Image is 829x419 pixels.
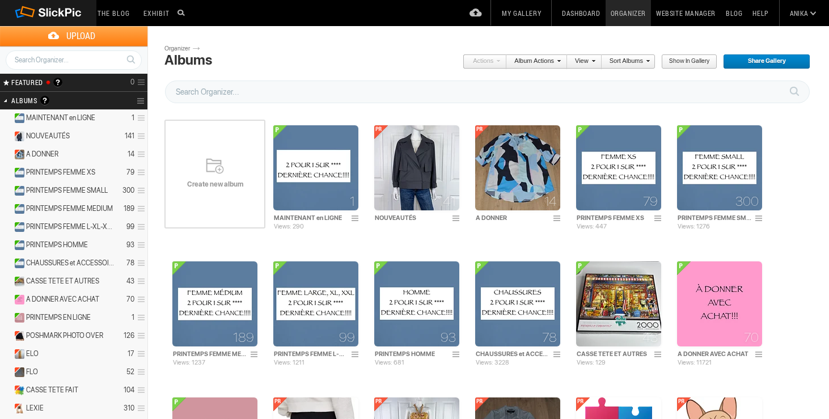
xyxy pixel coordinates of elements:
img: images.webp [677,125,762,210]
ins: Private Album [10,386,25,395]
span: 1 [350,197,355,206]
div: Albums [164,52,212,68]
input: A DONNER AVEC ACHAT [677,349,752,359]
input: Search Organizer... [6,50,142,70]
span: Views: 129 [577,359,606,366]
span: FEATURED [8,78,43,87]
span: POSHMARK PHOTO OVER [26,331,103,340]
span: Share Gallery [723,54,802,69]
span: Views: 1276 [678,223,710,230]
img: images.webp [273,125,358,210]
a: Expand [1,367,12,376]
a: Expand [1,277,12,285]
ins: Public Album [10,259,25,268]
span: A DONNER AVEC ACHAT [26,295,99,304]
span: 43 [642,333,658,342]
img: DSC_0126.webp [475,125,560,210]
a: Expand [1,186,12,194]
span: 70 [744,333,759,342]
a: Expand [1,313,12,321]
img: IMG_3055.webp [576,261,661,346]
span: Views: 3228 [476,359,509,366]
span: PRINTEMPS EN LIGNE [26,313,91,322]
span: MAINTENANT en LIGNE [26,113,95,122]
a: Expand [1,113,12,122]
a: Search [120,50,141,69]
span: 14 [544,197,557,206]
input: Search photos on SlickPic... [176,6,189,19]
span: Show in Gallery [661,54,709,69]
a: Album Actions [506,54,561,69]
span: CASSE TETE ET AUTRES [26,277,99,286]
a: Expand [1,222,12,231]
span: Views: 1237 [173,359,205,366]
img: images.webp [576,125,661,210]
ins: Private Album [10,404,25,413]
ins: Public Album [10,313,25,323]
a: Expand [1,295,12,303]
span: A DONNER [26,150,58,159]
input: NOUVEAUTÉS [374,213,449,223]
a: View [567,54,595,69]
img: images.webp [172,261,257,346]
span: Upload [14,26,147,46]
input: PRINTEMPS FEMME MEDIUM [172,349,247,359]
input: MAINTENANT en LIGNE [273,213,348,223]
ins: Private Album [10,150,25,159]
span: 141 [438,197,456,206]
span: Views: 290 [274,223,304,230]
ins: Public Album [10,186,25,196]
input: Search Organizer... [165,81,810,103]
span: 79 [643,197,658,206]
a: Expand [1,132,12,140]
span: Create new album [164,180,265,189]
span: PRINTEMPS FEMME SMALL [26,186,108,195]
span: 93 [441,333,456,342]
span: PRINTEMPS FEMME L-XL-XXL [26,222,115,231]
span: Views: 447 [577,223,607,230]
img: images.webp [374,261,459,346]
a: Expand [1,331,12,340]
span: PRINTEMPS FEMME MEDIUM [26,204,113,213]
ins: Public Album [10,204,25,214]
span: FLO [26,367,38,376]
a: Expand [1,204,12,213]
ins: Private Album [10,367,25,377]
span: 99 [339,333,355,342]
ins: Public Album [10,277,25,286]
span: PRINTEMPS HOMME [26,240,88,249]
a: Actions [463,54,500,69]
ins: Public Album [10,168,25,177]
a: Expand [1,240,12,249]
input: CASSE TETE ET AUTRES [576,349,651,359]
img: Carrerose.webp [677,261,762,346]
a: Show in Gallery [661,54,717,69]
span: 300 [735,197,759,206]
span: Views: 681 [375,359,404,366]
a: Expand [1,150,12,158]
span: Views: 11721 [678,359,712,366]
a: Expand [1,168,12,176]
span: NOUVEAUTÉS [26,132,70,141]
img: images.webp [475,261,560,346]
span: LEXIE [26,404,44,413]
h2: Albums [11,92,107,109]
span: PRINTEMPS FEMME XS [26,168,95,177]
a: Expand [1,349,12,358]
img: images.webp [273,261,358,346]
span: 78 [542,333,557,342]
a: Sort Albums [602,54,650,69]
span: 189 [233,333,254,342]
span: Views: 1211 [274,359,304,366]
a: Expand [1,259,12,267]
ins: Public Album [10,295,25,304]
span: ELO [26,349,39,358]
input: PRINTEMPS FEMME L-XL-XXL [273,349,348,359]
ins: Public Album [10,222,25,232]
ins: Public Album [10,240,25,250]
img: IMG_0323.webp [374,125,459,210]
input: CHAUSSURES et ACCESSOIRES [475,349,550,359]
span: CASSE TETE FAIT [26,386,78,395]
ins: Private Album [10,349,25,359]
a: Expand [1,386,12,394]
